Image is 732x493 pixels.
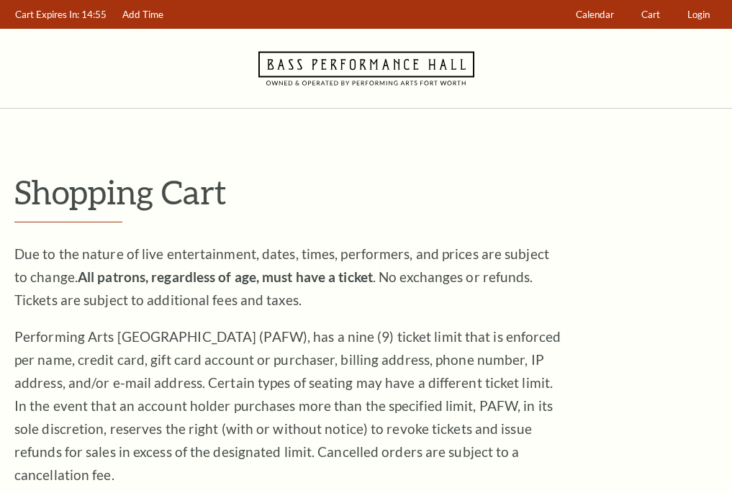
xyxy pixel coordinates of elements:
[81,9,107,20] span: 14:55
[576,9,614,20] span: Calendar
[641,9,660,20] span: Cart
[14,173,718,210] p: Shopping Cart
[116,1,171,29] a: Add Time
[569,1,621,29] a: Calendar
[14,245,549,308] span: Due to the nature of live entertainment, dates, times, performers, and prices are subject to chan...
[14,325,561,487] p: Performing Arts [GEOGRAPHIC_DATA] (PAFW), has a nine (9) ticket limit that is enforced per name, ...
[635,1,667,29] a: Cart
[681,1,717,29] a: Login
[15,9,79,20] span: Cart Expires In:
[78,268,373,285] strong: All patrons, regardless of age, must have a ticket
[687,9,710,20] span: Login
